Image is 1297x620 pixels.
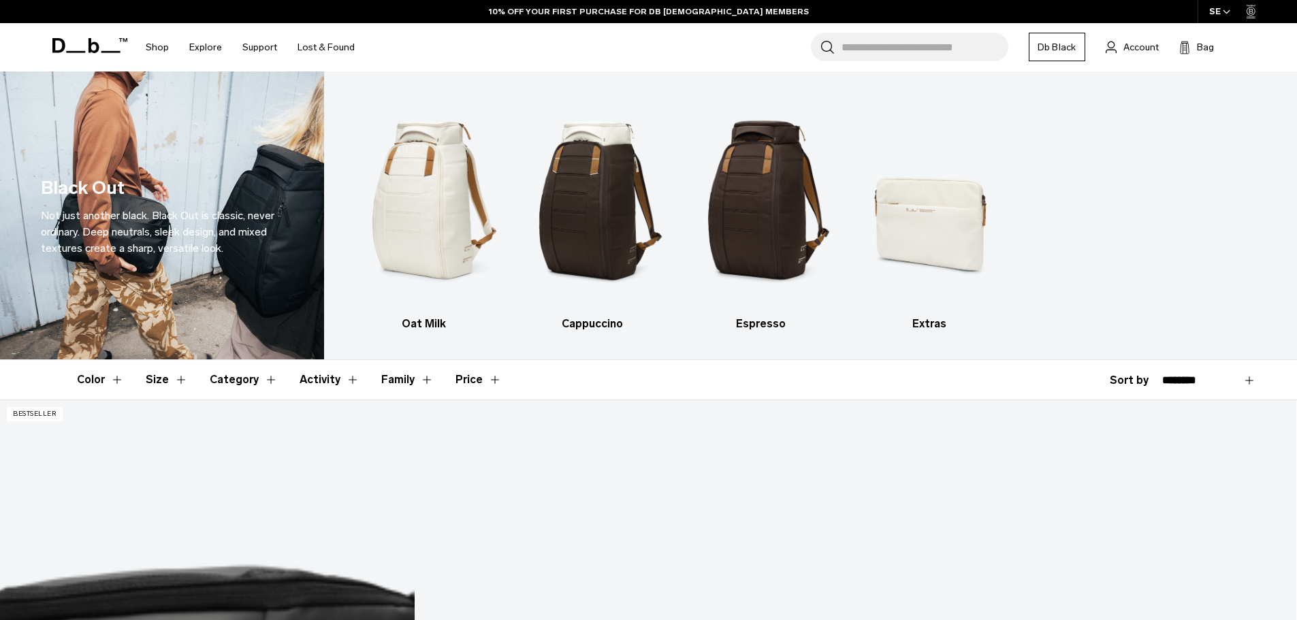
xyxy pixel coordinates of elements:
h1: Black Out [41,174,125,202]
a: Db Black [1029,33,1085,61]
p: Not just another black. Black Out is classic, never ordinary. Deep neutrals, sleek design, and mi... [41,208,283,257]
button: Toggle Filter [146,360,188,399]
a: Db Extras [857,92,1002,332]
a: Lost & Found [298,23,355,71]
a: 10% OFF YOUR FIRST PURCHASE FOR DB [DEMOGRAPHIC_DATA] MEMBERS [489,5,809,18]
button: Toggle Filter [210,360,278,399]
button: Toggle Filter [77,360,124,399]
button: Toggle Filter [381,360,434,399]
img: Db [857,92,1002,309]
li: 2 / 4 [520,92,665,332]
h3: Espresso [689,316,834,332]
button: Bag [1179,39,1214,55]
a: Support [242,23,277,71]
h3: Extras [857,316,1002,332]
span: Account [1123,40,1159,54]
nav: Main Navigation [135,23,365,71]
img: Db [351,92,496,309]
a: Db Oat Milk [351,92,496,332]
li: 3 / 4 [689,92,834,332]
h3: Cappuccino [520,316,665,332]
h3: Oat Milk [351,316,496,332]
p: Bestseller [7,407,63,421]
span: Bag [1197,40,1214,54]
a: Account [1106,39,1159,55]
li: 1 / 4 [351,92,496,332]
a: Db Espresso [689,92,834,332]
img: Db [689,92,834,309]
a: Db Cappuccino [520,92,665,332]
button: Toggle Filter [300,360,359,399]
a: Explore [189,23,222,71]
img: Db [520,92,665,309]
li: 4 / 4 [857,92,1002,332]
button: Toggle Price [455,360,502,399]
a: Shop [146,23,169,71]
